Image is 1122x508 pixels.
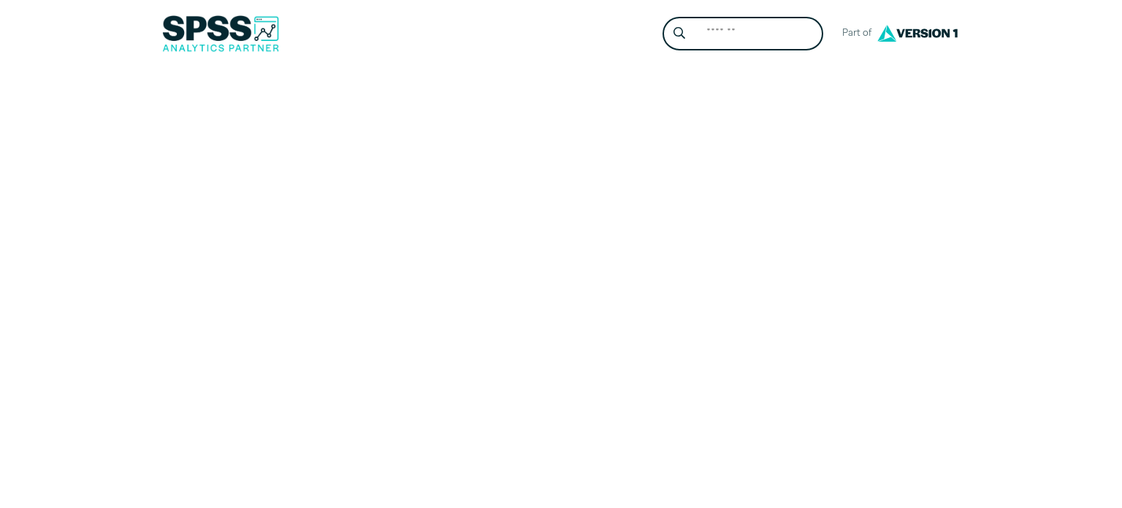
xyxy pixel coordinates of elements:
[162,15,279,52] img: SPSS Analytics Partner
[874,20,961,47] img: Version1 Logo
[835,23,874,45] span: Part of
[663,17,823,51] form: Site Header Search Form
[673,27,685,39] svg: Search magnifying glass icon
[666,20,693,48] button: Search magnifying glass icon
